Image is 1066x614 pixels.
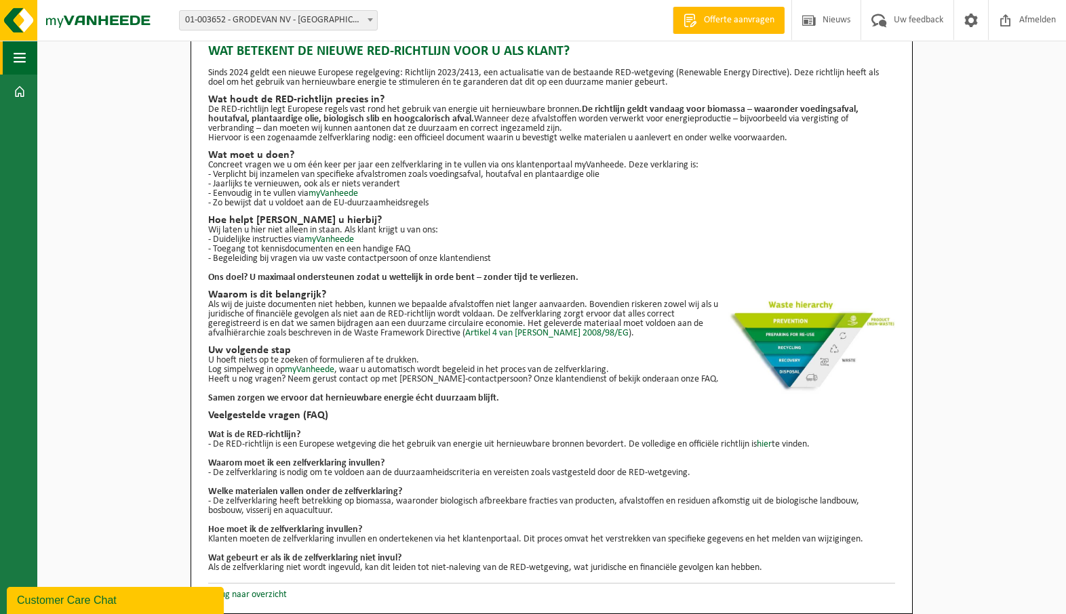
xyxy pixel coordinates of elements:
b: Waarom moet ik een zelfverklaring invullen? [208,458,384,468]
h2: Wat houdt de RED-richtlijn precies in? [208,94,895,105]
a: myVanheede [304,234,354,245]
p: Sinds 2024 geldt een nieuwe Europese regelgeving: Richtlijn 2023/2413, een actualisatie van de be... [208,68,895,87]
p: De RED-richtlijn legt Europese regels vast rond het gebruik van energie uit hernieuwbare bronnen.... [208,105,895,134]
iframe: chat widget [7,584,226,614]
span: Offerte aanvragen [700,14,778,27]
span: Wat betekent de nieuwe RED-richtlijn voor u als klant? [208,41,570,62]
p: Concreet vragen we u om één keer per jaar een zelfverklaring in te vullen via ons klantenportaal ... [208,161,895,170]
p: - Verplicht bij inzamelen van specifieke afvalstromen zoals voedingsafval, houtafval en plantaard... [208,170,895,180]
h2: Uw volgende stap [208,345,895,356]
span: 01-003652 - GRODEVAN NV - ROESELARE [179,10,378,30]
p: - Toegang tot kennisdocumenten en een handige FAQ [208,245,895,254]
a: hier [757,439,772,449]
h2: Waarom is dit belangrijk? [208,289,895,300]
p: - De RED-richtlijn is een Europese wetgeving die het gebruik van energie uit hernieuwbare bronnen... [208,440,895,449]
p: - De zelfverklaring heeft betrekking op biomassa, waaronder biologisch afbreekbare fracties van p... [208,497,895,516]
b: Wat gebeurt er als ik de zelfverklaring niet invul? [208,553,401,563]
h2: Hoe helpt [PERSON_NAME] u hierbij? [208,215,895,226]
p: U hoeft niets op te zoeken of formulieren af te drukken. Log simpelweg in op , waar u automatisch... [208,356,895,375]
a: myVanheede [285,365,334,375]
p: - De zelfverklaring is nodig om te voldoen aan de duurzaamheidscriteria en vereisten zoals vastge... [208,468,895,478]
p: - Jaarlijks te vernieuwen, ook als er niets verandert [208,180,895,189]
b: Wat is de RED-richtlijn? [208,430,300,440]
h2: Wat moet u doen? [208,150,895,161]
p: Als de zelfverklaring niet wordt ingevuld, kan dit leiden tot niet-naleving van de RED-wetgeving,... [208,563,895,573]
p: Klanten moeten de zelfverklaring invullen en ondertekenen via het klantenportaal. Dit proces omva... [208,535,895,544]
p: - Begeleiding bij vragen via uw vaste contactpersoon of onze klantendienst [208,254,895,264]
strong: Ons doel? U maximaal ondersteunen zodat u wettelijk in orde bent – zonder tijd te verliezen. [208,272,578,283]
b: Welke materialen vallen onder de zelfverklaring? [208,487,402,497]
p: - Duidelijke instructies via [208,235,895,245]
p: Als wij de juiste documenten niet hebben, kunnen we bepaalde afvalstoffen niet langer aanvaarden.... [208,300,895,338]
h2: Veelgestelde vragen (FAQ) [208,410,895,421]
strong: De richtlijn geldt vandaag voor biomassa – waaronder voedingsafval, houtafval, plantaardige olie,... [208,104,858,124]
a: myVanheede [309,188,358,199]
span: 01-003652 - GRODEVAN NV - ROESELARE [180,11,377,30]
b: Samen zorgen we ervoor dat hernieuwbare energie écht duurzaam blijft. [208,393,499,403]
p: Wij laten u hier niet alleen in staan. Als klant krijgt u van ons: [208,226,895,235]
a: Terug naar overzicht [208,590,287,600]
a: Offerte aanvragen [673,7,785,34]
b: Hoe moet ik de zelfverklaring invullen? [208,525,362,535]
p: Heeft u nog vragen? Neem gerust contact op met [PERSON_NAME]-contactpersoon? Onze klantendienst o... [208,375,895,384]
p: - Zo bewijst dat u voldoet aan de EU-duurzaamheidsregels [208,199,895,208]
p: - Eenvoudig in te vullen via [208,189,895,199]
a: Artikel 4 van [PERSON_NAME] 2008/98/EG [465,328,629,338]
p: Hiervoor is een zogenaamde zelfverklaring nodig: een officieel document waarin u bevestigt welke ... [208,134,895,143]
